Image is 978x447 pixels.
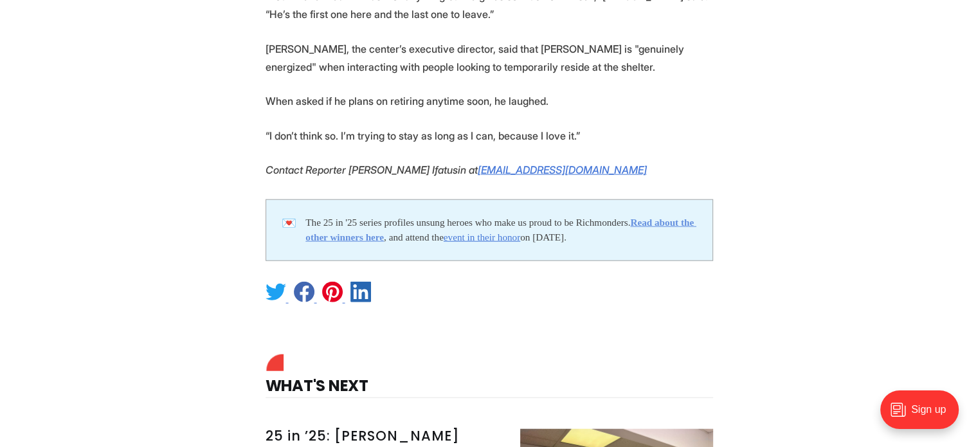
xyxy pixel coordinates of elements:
a: event in their honor [444,232,520,242]
a: [EMAIL_ADDRESS][DOMAIN_NAME] [478,163,647,176]
div: 💌 [282,215,306,245]
p: “I don’t think so. I’m trying to stay as long as I can, because I love it.” [266,127,713,145]
iframe: portal-trigger [869,384,978,447]
h4: What's Next [266,358,713,398]
em: Contact Reporter [PERSON_NAME] Ifatusin at [266,163,478,176]
div: The 25 in '25 series profiles unsung heroes who make us proud to be Richmonders. , and attend the... [305,215,696,245]
p: [PERSON_NAME], the center’s executive director, said that [PERSON_NAME] is "genuinely energized" ... [266,40,713,76]
p: When asked if he plans on retiring anytime soon, he laughed. [266,92,713,110]
a: Read about the other winners here [305,217,696,242]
